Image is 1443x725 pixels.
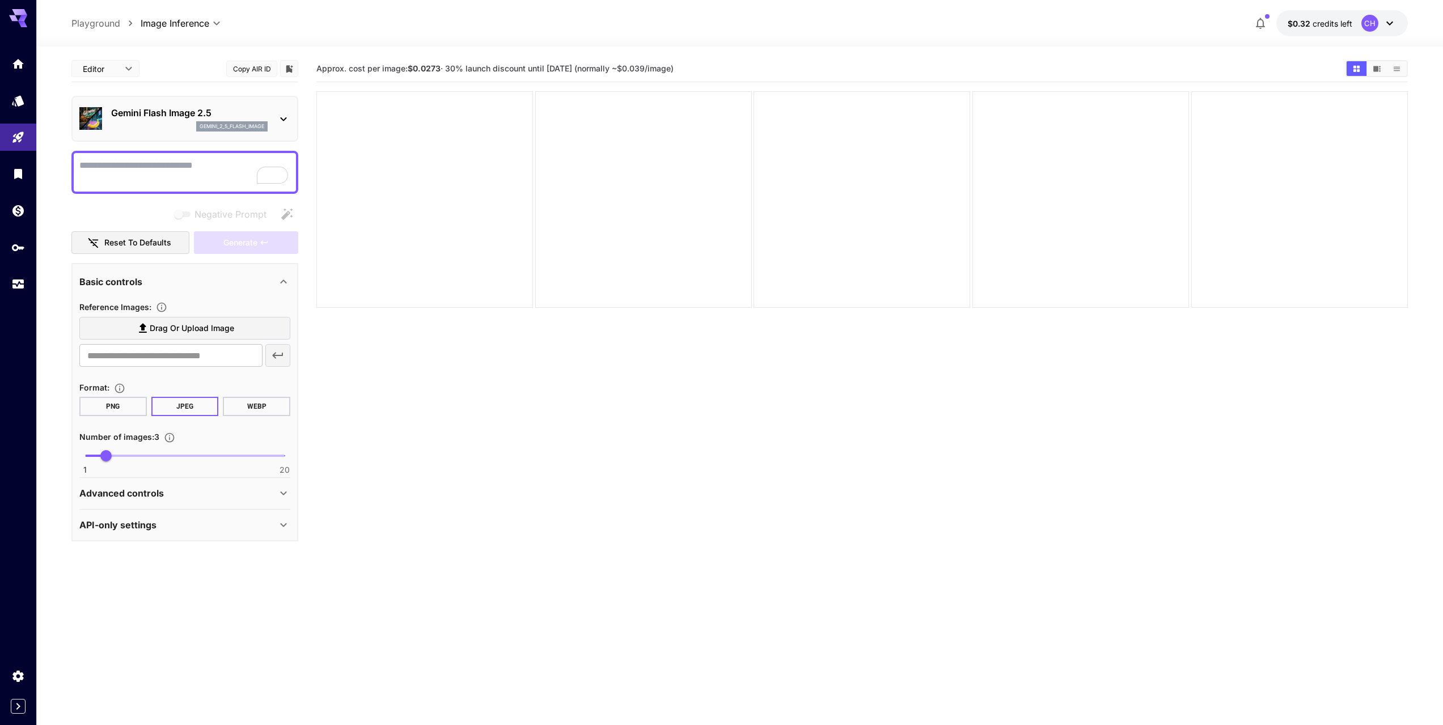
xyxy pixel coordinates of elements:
button: Add to library [284,62,294,75]
b: $0.0273 [408,63,441,73]
div: Wallet [11,203,25,218]
button: Choose the file format for the output image. [109,383,130,394]
button: Show images in list view [1387,61,1407,76]
span: Negative Prompt [194,207,266,221]
span: Number of images : 3 [79,432,159,442]
label: Drag or upload image [79,317,290,340]
div: API-only settings [79,511,290,539]
div: Gemini Flash Image 2.5gemini_2_5_flash_image [79,101,290,136]
span: credits left [1313,19,1352,28]
p: Advanced controls [79,486,164,500]
div: Usage [11,277,25,291]
span: Negative prompts are not compatible with the selected model. [172,207,276,221]
nav: breadcrumb [71,16,141,30]
textarea: To enrich screen reader interactions, please activate Accessibility in Grammarly extension settings [79,159,290,186]
button: Show images in video view [1367,61,1387,76]
span: Format : [79,383,109,392]
span: 20 [280,464,290,476]
button: $0.317CH [1276,10,1408,36]
button: Specify how many images to generate in a single request. Each image generation will be charged se... [159,432,180,443]
span: Reference Images : [79,302,151,312]
p: gemini_2_5_flash_image [200,122,264,130]
div: Models [11,94,25,108]
span: $0.32 [1288,19,1313,28]
div: Show images in grid viewShow images in video viewShow images in list view [1345,60,1408,77]
button: Expand sidebar [11,699,26,714]
p: API-only settings [79,518,156,532]
div: Library [11,167,25,181]
button: WEBP [223,397,290,416]
div: Basic controls [79,268,290,295]
div: CH [1361,15,1378,32]
div: Playground [11,130,25,145]
span: Image Inference [141,16,209,30]
button: JPEG [151,397,219,416]
a: Playground [71,16,120,30]
span: 1 [83,464,87,476]
div: Advanced controls [79,480,290,507]
button: PNG [79,397,147,416]
button: Copy AIR ID [226,61,277,77]
div: Home [11,57,25,71]
p: Gemini Flash Image 2.5 [111,106,268,120]
p: Basic controls [79,275,142,289]
div: $0.317 [1288,18,1352,29]
button: Upload a reference image to guide the result. This is needed for Image-to-Image or Inpainting. Su... [151,302,172,313]
span: Editor [83,63,118,75]
button: Show images in grid view [1347,61,1366,76]
span: Approx. cost per image: · 30% launch discount until [DATE] (normally ~$0.039/image) [316,63,674,73]
div: Settings [11,669,25,683]
div: API Keys [11,240,25,255]
span: Drag or upload image [150,321,234,336]
button: Reset to defaults [71,231,189,255]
